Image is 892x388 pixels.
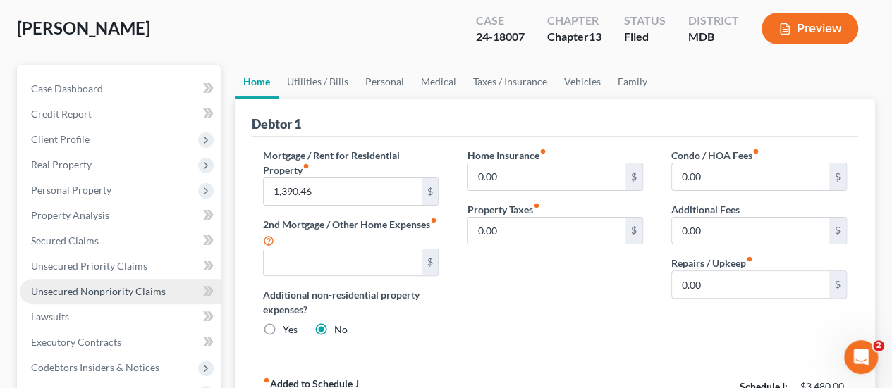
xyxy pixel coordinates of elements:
[829,163,846,190] div: $
[20,76,221,101] a: Case Dashboard
[31,133,90,145] span: Client Profile
[31,82,103,94] span: Case Dashboard
[762,13,858,44] button: Preview
[547,13,601,29] div: Chapter
[422,249,439,276] div: $
[263,148,439,177] label: Mortgage / Rent for Residential Property
[264,249,421,276] input: --
[539,148,546,155] i: fiber_manual_record
[252,115,301,132] div: Debtor 1
[671,256,753,270] label: Repairs / Upkeep
[624,13,666,29] div: Status
[20,304,221,330] a: Lawsuits
[235,65,279,99] a: Home
[20,101,221,127] a: Credit Report
[20,279,221,304] a: Unsecured Nonpriority Claims
[17,18,150,38] span: [PERSON_NAME]
[624,29,666,45] div: Filed
[279,65,357,99] a: Utilities / Bills
[334,323,348,337] label: No
[672,218,829,244] input: --
[844,340,878,374] iframe: Intercom live chat
[532,202,539,209] i: fiber_manual_record
[263,377,270,384] i: fiber_manual_record
[873,340,884,351] span: 2
[357,65,413,99] a: Personal
[31,209,109,221] span: Property Analysis
[688,13,739,29] div: District
[829,271,846,298] div: $
[625,163,642,190] div: $
[31,158,92,170] span: Real Property
[547,29,601,45] div: Chapter
[589,30,601,43] span: 13
[31,336,121,348] span: Executory Contracts
[671,148,759,163] label: Condo / HOA Fees
[476,13,525,29] div: Case
[20,330,221,355] a: Executory Contracts
[752,148,759,155] i: fiber_manual_record
[672,163,829,190] input: --
[688,29,739,45] div: MDB
[20,254,221,279] a: Unsecured Priority Claims
[465,65,556,99] a: Taxes / Insurance
[31,184,111,196] span: Personal Property
[413,65,465,99] a: Medical
[468,218,625,244] input: --
[671,202,740,217] label: Additional Fees
[31,285,166,297] span: Unsecured Nonpriority Claims
[31,311,69,323] span: Lawsuits
[476,29,525,45] div: 24-18007
[468,163,625,190] input: --
[625,218,642,244] div: $
[264,178,421,205] input: --
[263,217,439,249] label: 2nd Mortgage / Other Home Expenses
[467,202,539,217] label: Property Taxes
[31,260,147,272] span: Unsecured Priority Claims
[556,65,609,99] a: Vehicles
[422,178,439,205] div: $
[672,271,829,298] input: --
[467,148,546,163] label: Home Insurance
[303,163,310,170] i: fiber_manual_record
[829,218,846,244] div: $
[20,228,221,254] a: Secured Claims
[31,108,92,120] span: Credit Report
[31,361,159,373] span: Codebtors Insiders & Notices
[746,256,753,263] i: fiber_manual_record
[283,323,298,337] label: Yes
[263,287,439,317] label: Additional non-residential property expenses?
[430,217,437,224] i: fiber_manual_record
[609,65,656,99] a: Family
[20,203,221,228] a: Property Analysis
[31,234,99,246] span: Secured Claims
